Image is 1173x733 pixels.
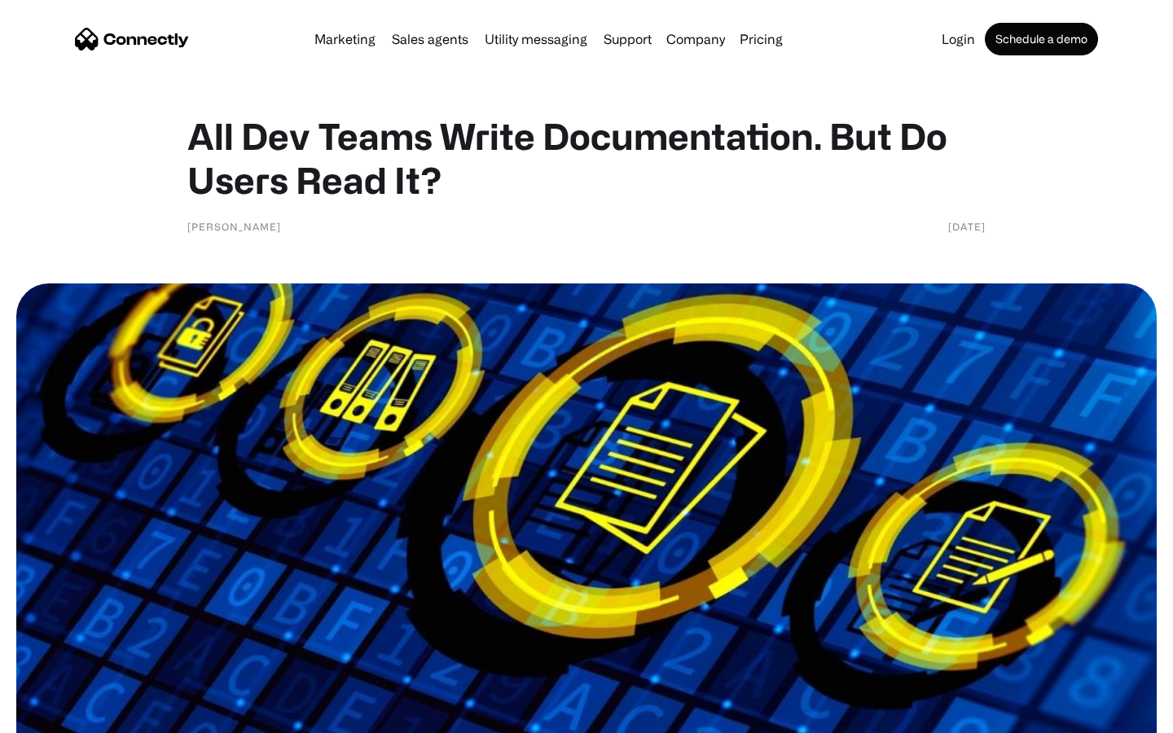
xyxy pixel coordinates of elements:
[597,33,658,46] a: Support
[666,28,725,50] div: Company
[16,704,98,727] aside: Language selected: English
[187,114,986,202] h1: All Dev Teams Write Documentation. But Do Users Read It?
[187,218,281,235] div: [PERSON_NAME]
[733,33,789,46] a: Pricing
[935,33,982,46] a: Login
[33,704,98,727] ul: Language list
[385,33,475,46] a: Sales agents
[308,33,382,46] a: Marketing
[985,23,1098,55] a: Schedule a demo
[478,33,594,46] a: Utility messaging
[948,218,986,235] div: [DATE]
